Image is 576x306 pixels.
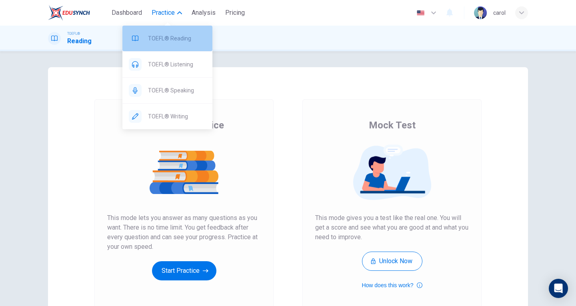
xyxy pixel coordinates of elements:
[148,6,185,20] button: Practice
[315,213,469,242] span: This mode gives you a test like the real one. You will get a score and see what you are good at a...
[549,279,568,298] div: Open Intercom Messenger
[362,252,422,271] button: Unlock Now
[369,119,416,132] span: Mock Test
[112,8,142,18] span: Dashboard
[122,52,212,77] div: TOEFL® Listening
[48,5,108,21] a: EduSynch logo
[108,6,145,20] button: Dashboard
[152,8,175,18] span: Practice
[107,213,261,252] span: This mode lets you answer as many questions as you want. There is no time limit. You get feedback...
[148,112,206,121] span: TOEFL® Writing
[192,8,216,18] span: Analysis
[122,78,212,103] div: TOEFL® Speaking
[474,6,487,19] img: Profile picture
[493,8,506,18] div: carol
[122,26,212,51] div: TOEFL® Reading
[362,280,422,290] button: How does this work?
[148,34,206,43] span: TOEFL® Reading
[148,86,206,95] span: TOEFL® Speaking
[67,31,80,36] span: TOEFL®
[225,8,245,18] span: Pricing
[122,104,212,129] div: TOEFL® Writing
[188,6,219,20] button: Analysis
[416,10,426,16] img: en
[222,6,248,20] button: Pricing
[148,60,206,69] span: TOEFL® Listening
[152,261,216,280] button: Start Practice
[67,36,92,46] h1: Reading
[48,5,90,21] img: EduSynch logo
